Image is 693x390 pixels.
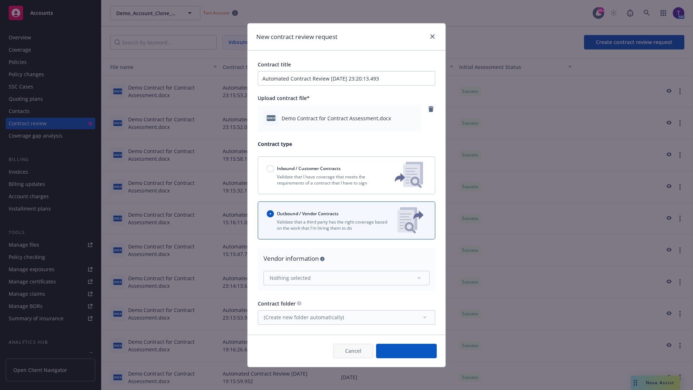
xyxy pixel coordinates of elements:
span: Demo Contract for Contract Assessment.docx [282,114,391,122]
input: Inbound / Customer Contracts [267,165,274,172]
span: Upload contract file* [258,95,310,101]
input: Enter a title for this contract [258,71,435,86]
h1: New contract review request [256,32,337,42]
a: remove [427,105,435,113]
span: (Create new folder automatically) [264,313,344,321]
button: Cancel [333,344,373,358]
p: Contract type [258,140,435,148]
button: Nothing selected [263,271,430,285]
button: Inbound / Customer ContractsValidate that I have coverage that meets the requirements of a contra... [258,156,435,194]
a: close [428,32,437,41]
span: Cancel [345,347,361,354]
button: (Create new folder automatically) [258,310,435,325]
span: docx [267,115,275,121]
span: Inbound / Customer Contracts [277,165,341,172]
p: Validate that a third party has the right coverage based on the work that I'm hiring them to do [267,219,392,231]
span: Create request [388,347,425,354]
button: Create request [376,344,437,358]
button: Outbound / Vendor ContractsValidate that a third party has the right coverage based on the work t... [258,201,435,239]
span: Contract folder [258,300,296,307]
input: Outbound / Vendor Contracts [267,210,274,217]
span: Contract title [258,61,291,68]
div: Vendor information [263,254,430,263]
p: Validate that I have coverage that meets the requirements of a contract that I have to sign [267,174,383,186]
span: Outbound / Vendor Contracts [277,211,339,217]
span: Nothing selected [270,274,311,282]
